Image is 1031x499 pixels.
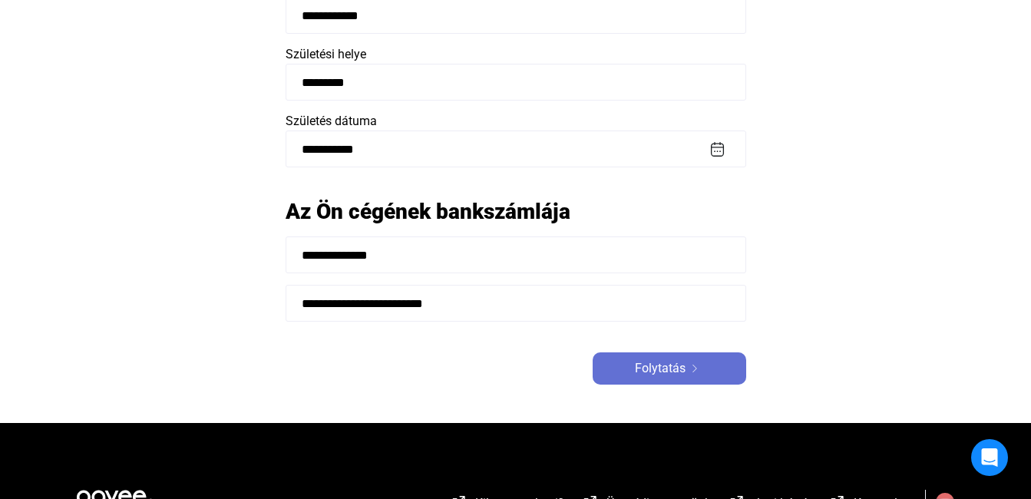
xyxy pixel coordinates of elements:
[286,198,746,225] h2: Az Ön cégének bankszámlája
[286,47,366,61] span: Születési helye
[286,114,377,128] span: Születés dátuma
[686,365,704,372] img: arrow-right-white
[971,439,1008,476] div: Open Intercom Messenger
[635,359,686,378] span: Folytatás
[593,352,746,385] button: Folytatásarrow-right-white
